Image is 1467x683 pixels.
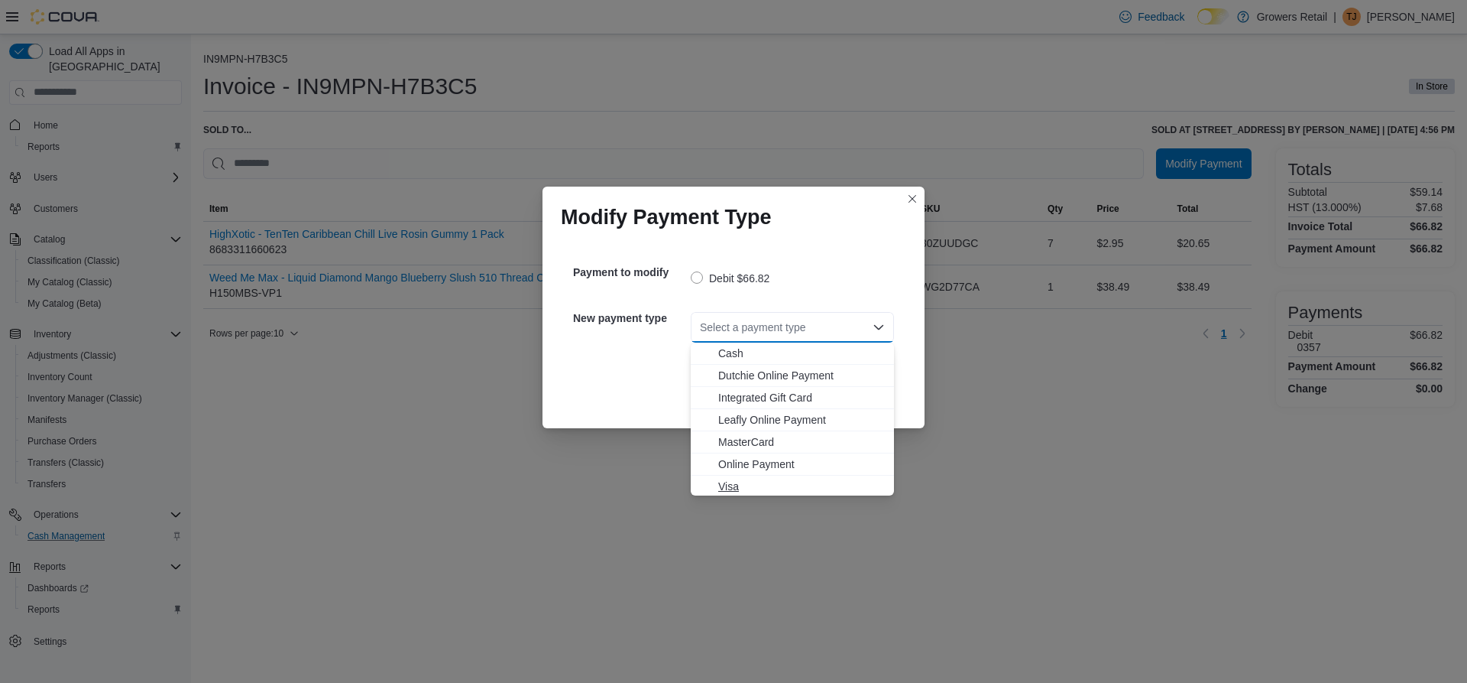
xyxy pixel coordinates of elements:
button: Cash [691,343,894,365]
span: Visa [718,479,885,494]
button: MasterCard [691,431,894,454]
span: Cash [718,346,885,361]
button: Online Payment [691,454,894,476]
button: Close list of options [873,321,885,333]
button: Leafly Online Payment [691,409,894,431]
input: Accessible screen reader label [700,318,701,337]
span: Leafly Online Payment [718,412,885,428]
span: MasterCard [718,434,885,450]
div: Choose from the following options [691,343,894,498]
button: Dutchie Online Payment [691,365,894,387]
h5: Payment to modify [573,257,688,288]
button: Integrated Gift Card [691,387,894,409]
span: Dutchie Online Payment [718,368,885,383]
button: Closes this modal window [903,190,921,208]
span: Integrated Gift Card [718,390,885,405]
h1: Modify Payment Type [561,205,772,229]
span: Online Payment [718,457,885,472]
h5: New payment type [573,303,688,333]
label: Debit $66.82 [691,269,769,288]
button: Visa [691,476,894,498]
